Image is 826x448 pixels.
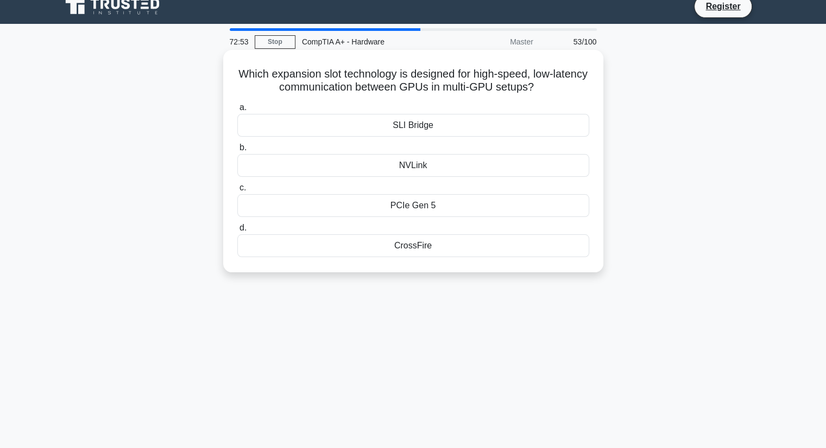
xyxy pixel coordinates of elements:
span: c. [239,183,246,192]
div: CompTIA A+ - Hardware [295,31,445,53]
div: 53/100 [540,31,603,53]
div: SLI Bridge [237,114,589,137]
h5: Which expansion slot technology is designed for high-speed, low-latency communication between GPU... [236,67,590,94]
div: NVLink [237,154,589,177]
span: a. [239,103,247,112]
a: Stop [255,35,295,49]
div: 72:53 [223,31,255,53]
span: b. [239,143,247,152]
div: Master [445,31,540,53]
div: PCIe Gen 5 [237,194,589,217]
span: d. [239,223,247,232]
div: CrossFire [237,234,589,257]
